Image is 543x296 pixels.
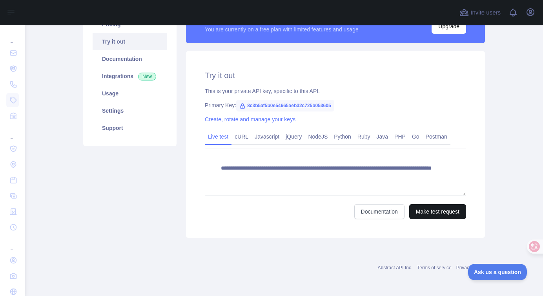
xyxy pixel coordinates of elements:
[93,68,167,85] a: Integrations New
[236,100,334,111] span: 8c3b5af5b0e54665aeb32c725b053605
[205,101,466,109] div: Primary Key:
[305,130,331,143] a: NodeJS
[470,8,501,17] span: Invite users
[205,26,359,33] div: You are currently on a free plan with limited features and usage
[93,85,167,102] a: Usage
[331,130,354,143] a: Python
[432,19,466,34] button: Upgrade
[409,204,466,219] button: Make test request
[6,236,19,252] div: ...
[378,265,413,270] a: Abstract API Inc.
[6,29,19,44] div: ...
[423,130,450,143] a: Postman
[282,130,305,143] a: jQuery
[458,6,502,19] button: Invite users
[354,130,374,143] a: Ruby
[456,265,485,270] a: Privacy policy
[417,265,451,270] a: Terms of service
[374,130,392,143] a: Java
[205,87,466,95] div: This is your private API key, specific to this API.
[138,73,156,80] span: New
[251,130,282,143] a: Javascript
[93,119,167,137] a: Support
[93,102,167,119] a: Settings
[6,124,19,140] div: ...
[409,130,423,143] a: Go
[231,130,251,143] a: cURL
[354,204,405,219] a: Documentation
[391,130,409,143] a: PHP
[205,130,231,143] a: Live test
[93,50,167,68] a: Documentation
[468,264,527,280] iframe: Toggle Customer Support
[93,33,167,50] a: Try it out
[205,70,466,81] h2: Try it out
[205,116,295,122] a: Create, rotate and manage your keys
